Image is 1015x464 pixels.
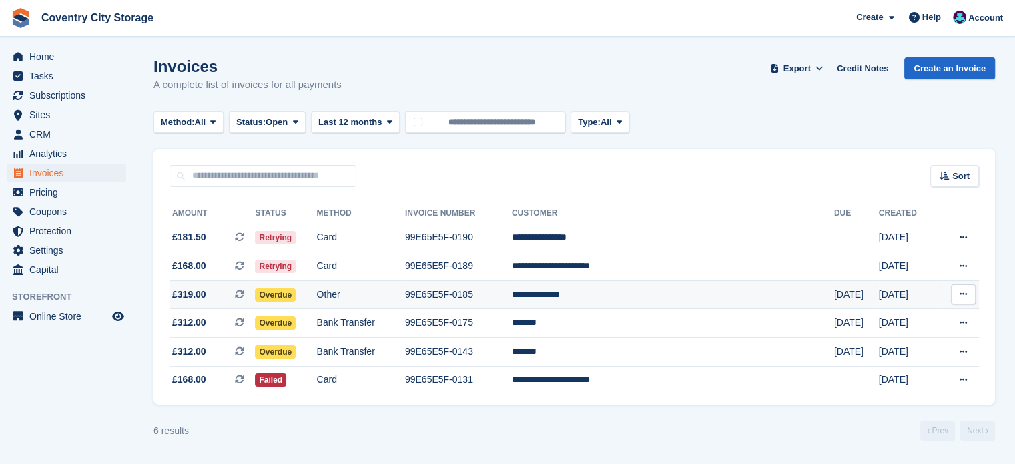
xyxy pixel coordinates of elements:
a: Preview store [110,308,126,324]
td: [DATE] [879,338,937,367]
a: Next [960,421,995,441]
td: 99E65E5F-0189 [405,252,512,281]
span: Storefront [12,290,133,304]
td: [DATE] [879,252,937,281]
span: Retrying [255,260,296,273]
span: £319.00 [172,288,206,302]
a: menu [7,47,126,66]
span: Pricing [29,183,109,202]
span: Analytics [29,144,109,163]
span: £181.50 [172,230,206,244]
a: Coventry City Storage [36,7,159,29]
span: Failed [255,373,286,387]
a: menu [7,144,126,163]
span: Overdue [255,345,296,359]
span: Account [968,11,1003,25]
span: Settings [29,241,109,260]
span: Export [783,62,811,75]
a: menu [7,183,126,202]
th: Method [317,203,405,224]
td: [DATE] [834,309,879,338]
a: Credit Notes [831,57,894,79]
span: Invoices [29,164,109,182]
span: All [195,115,206,129]
span: £312.00 [172,316,206,330]
a: menu [7,164,126,182]
span: Last 12 months [318,115,382,129]
span: Home [29,47,109,66]
span: Subscriptions [29,86,109,105]
a: menu [7,241,126,260]
th: Invoice Number [405,203,512,224]
a: menu [7,202,126,221]
span: Capital [29,260,109,279]
span: Online Store [29,307,109,326]
th: Created [879,203,937,224]
td: [DATE] [879,366,937,394]
span: £168.00 [172,259,206,273]
a: menu [7,105,126,124]
span: Type: [578,115,601,129]
span: Coupons [29,202,109,221]
td: 99E65E5F-0185 [405,280,512,309]
td: 99E65E5F-0131 [405,366,512,394]
td: 99E65E5F-0190 [405,224,512,252]
button: Status: Open [229,111,306,134]
span: Sites [29,105,109,124]
span: Retrying [255,231,296,244]
span: Sort [952,170,970,183]
td: [DATE] [879,280,937,309]
a: menu [7,86,126,105]
td: [DATE] [879,309,937,338]
span: £312.00 [172,344,206,359]
a: menu [7,260,126,279]
td: 99E65E5F-0143 [405,338,512,367]
span: Open [266,115,288,129]
a: Create an Invoice [904,57,995,79]
td: Card [317,252,405,281]
button: Method: All [153,111,224,134]
td: [DATE] [834,338,879,367]
span: Protection [29,222,109,240]
span: Overdue [255,316,296,330]
span: Method: [161,115,195,129]
button: Last 12 months [311,111,400,134]
th: Status [255,203,316,224]
th: Amount [170,203,255,224]
div: 6 results [153,424,189,438]
td: [DATE] [879,224,937,252]
td: Bank Transfer [317,309,405,338]
td: Bank Transfer [317,338,405,367]
p: A complete list of invoices for all payments [153,77,342,93]
img: Michael Doherty [953,11,966,24]
span: £168.00 [172,373,206,387]
span: CRM [29,125,109,144]
td: 99E65E5F-0175 [405,309,512,338]
th: Customer [512,203,834,224]
span: Overdue [255,288,296,302]
td: [DATE] [834,280,879,309]
button: Export [767,57,826,79]
td: Card [317,224,405,252]
a: menu [7,125,126,144]
span: Tasks [29,67,109,85]
td: Other [317,280,405,309]
td: Card [317,366,405,394]
a: menu [7,67,126,85]
span: Status: [236,115,266,129]
img: stora-icon-8386f47178a22dfd0bd8f6a31ec36ba5ce8667c1dd55bd0f319d3a0aa187defe.svg [11,8,31,28]
span: All [601,115,612,129]
button: Type: All [571,111,629,134]
nav: Page [918,421,998,441]
h1: Invoices [153,57,342,75]
a: menu [7,222,126,240]
span: Create [856,11,883,24]
th: Due [834,203,879,224]
a: menu [7,307,126,326]
span: Help [922,11,941,24]
a: Previous [920,421,955,441]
